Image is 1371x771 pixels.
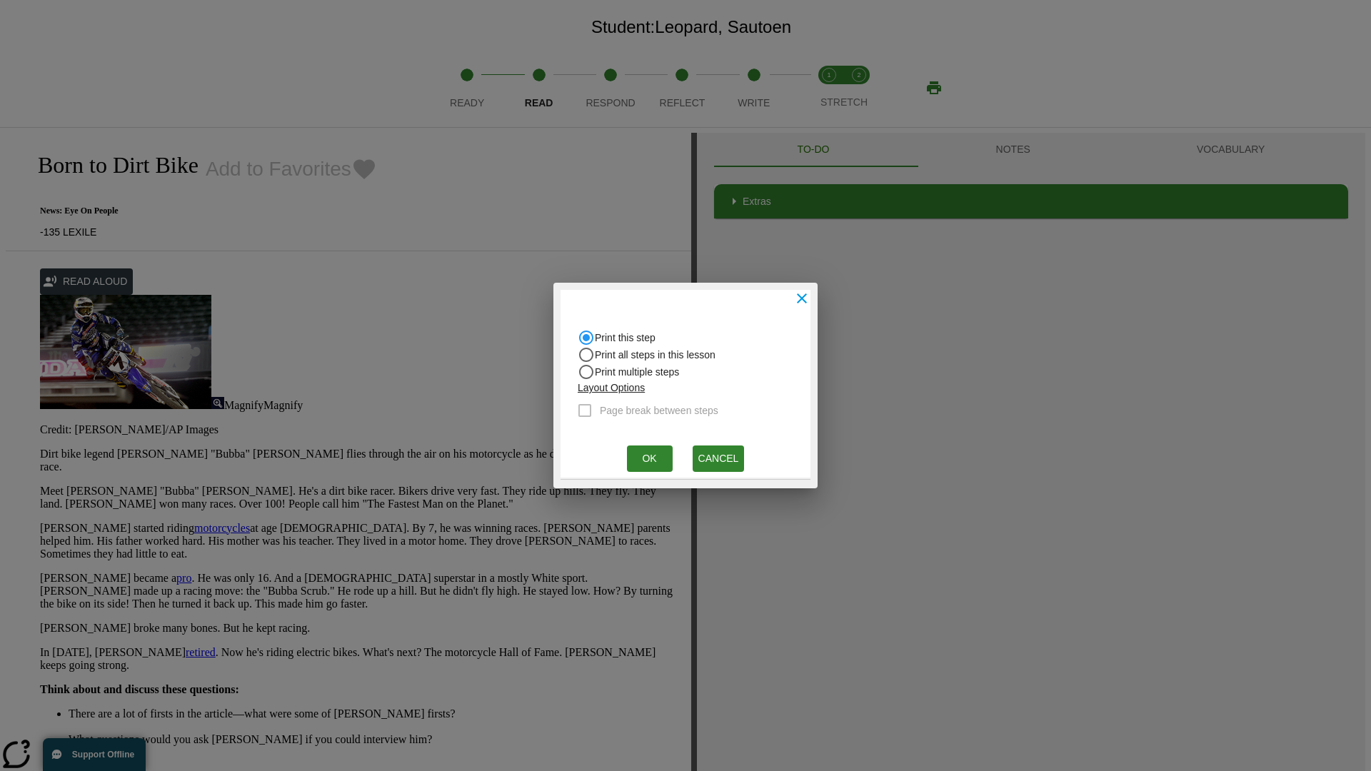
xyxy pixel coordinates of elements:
[595,365,679,380] span: Print multiple steps
[786,283,818,314] button: close
[627,445,673,472] button: Ok, Will open in new browser window or tab
[595,331,656,346] span: Print this step
[578,381,730,395] p: Layout Options
[600,403,718,418] span: Page break between steps
[693,445,745,472] button: Cancel
[595,348,715,363] span: Print all steps in this lesson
